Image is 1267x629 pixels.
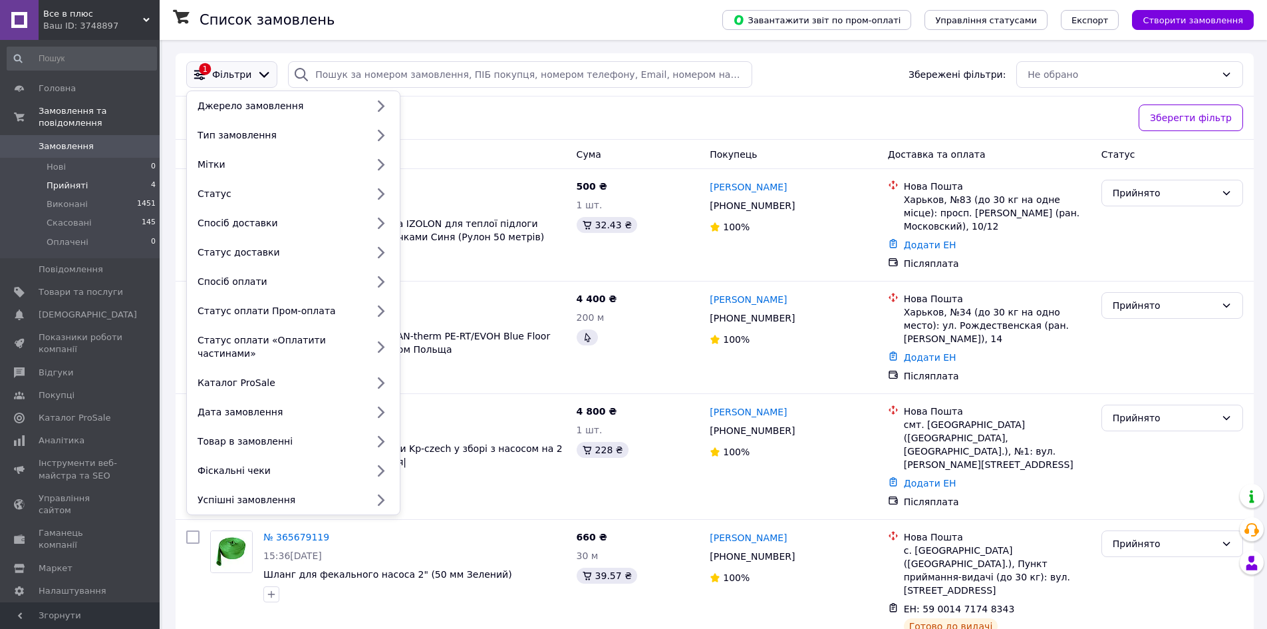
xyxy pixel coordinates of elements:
div: Харьков, №34 (до 30 кг на одно место): ул. Рождественская (ран. [PERSON_NAME]), 14 [904,306,1091,345]
div: Післяплата [904,369,1091,383]
span: 145 [142,217,156,229]
a: Створити замовлення [1119,14,1254,25]
span: Все в плюс [43,8,143,20]
div: Успішні замовлення [192,493,366,507]
span: 4 800 ₴ [577,406,617,417]
span: 0 [151,236,156,248]
a: [PERSON_NAME] [710,531,787,544]
div: 228 ₴ [577,442,629,458]
span: 1 шт. [577,200,603,210]
span: Зберегти фільтр [1150,110,1232,125]
span: Інструменти веб-майстра та SEO [39,457,123,481]
div: Нова Пошта [904,530,1091,544]
span: 100% [723,447,750,457]
a: Колектор для теплої підлоги Kp-czech у зборі з насосом на 2 контури |нижнє під'єднання| [263,443,563,467]
span: Управління сайтом [39,493,123,517]
div: с. [GEOGRAPHIC_DATA] ([GEOGRAPHIC_DATA].), Пункт приймання-видачі (до 30 кг): вул. [STREET_ADDRESS] [904,544,1091,597]
button: Завантажити звіт по пром-оплаті [722,10,911,30]
span: Покупці [39,389,74,401]
span: 30 м [577,550,599,561]
div: Спосіб оплати [192,275,366,288]
span: Фільтри [212,68,251,81]
div: Прийнято [1113,411,1216,425]
span: Повідомлення [39,264,103,276]
span: 100% [723,572,750,583]
div: [PHONE_NUMBER] [707,421,797,440]
div: Прийнято [1113,298,1216,313]
div: Прийнято [1113,536,1216,551]
span: Маркет [39,562,72,574]
a: [PERSON_NAME] [710,180,787,194]
span: 660 ₴ [577,532,607,542]
a: № 365679119 [263,532,329,542]
a: Шланг для фекального насоса 2" (50 мм Зелений) [263,569,512,580]
span: 1 шт. [577,425,603,435]
input: Пошук [7,47,157,71]
a: [PERSON_NAME] [710,293,787,306]
span: Покупець [710,149,757,160]
a: Фото товару [210,530,253,573]
span: Гаманець компанії [39,527,123,551]
a: [PERSON_NAME] [710,405,787,419]
div: Прийнято [1113,186,1216,200]
span: 4 [151,180,156,192]
span: Налаштування [39,585,106,597]
div: Післяплата [904,495,1091,509]
span: 4 400 ₴ [577,294,617,304]
span: Експорт [1071,15,1109,25]
span: Нові [47,161,66,173]
div: Статус [192,187,366,200]
div: Ваш ID: 3748897 [43,20,160,32]
h1: Список замовлень [200,12,335,28]
span: Товари та послуги [39,286,123,298]
div: Мітки [192,158,366,171]
span: 500 ₴ [577,181,607,192]
div: Нова Пошта [904,405,1091,418]
span: Відгуки [39,367,73,379]
span: Замовлення та повідомлення [39,105,160,129]
button: Зберегти фільтр [1139,105,1243,131]
span: ЕН: 59 0014 7174 8343 [904,604,1015,614]
div: Статус оплати «Оплатити частинами» [192,333,366,360]
div: смт. [GEOGRAPHIC_DATA] ([GEOGRAPHIC_DATA], [GEOGRAPHIC_DATA].), №1: вул. [PERSON_NAME][STREET_ADD... [904,418,1091,471]
span: Cума [577,149,601,160]
a: Труба для теплої підлоги KAN-therm PE-RT/EVOH Blue Floor 16x2.0mm з киснем барьером Польща [263,331,550,355]
div: Харьков, №83 (до 30 кг на одне місце): просп. [PERSON_NAME] (ран. Московский), 10/12 [904,193,1091,233]
div: Товар в замовленні [192,435,366,448]
div: Фіскальні чеки [192,464,366,477]
div: Дата замовлення [192,405,366,419]
div: Каталог ProSale [192,376,366,389]
a: Додати ЕН [904,240,956,250]
span: Виконані [47,198,88,210]
span: 15:36[DATE] [263,550,322,561]
div: 39.57 ₴ [577,568,637,584]
div: Спосіб доставки [192,216,366,230]
span: 200 м [577,312,605,323]
div: Не обрано [1028,67,1216,82]
span: 100% [723,222,750,232]
div: Статус оплати Пром-оплата [192,304,366,317]
span: Скасовані [47,217,92,229]
span: [DEMOGRAPHIC_DATA] [39,309,137,321]
span: Головна [39,83,76,95]
span: Аналітика [39,435,84,447]
span: Управління статусами [935,15,1037,25]
a: Додати ЕН [904,352,956,363]
div: [PHONE_NUMBER] [707,309,797,327]
button: Експорт [1061,10,1119,30]
div: Післяплата [904,257,1091,270]
button: Створити замовлення [1132,10,1254,30]
span: Оплачені [47,236,88,248]
input: Пошук за номером замовлення, ПІБ покупця, номером телефону, Email, номером накладної [288,61,752,88]
div: Статус доставки [192,246,366,259]
div: Нова Пошта [904,180,1091,193]
span: Завантажити звіт по пром-оплаті [733,14,901,26]
span: Статус [1101,149,1135,160]
span: 100% [723,334,750,345]
span: Замовлення [39,140,94,152]
div: [PHONE_NUMBER] [707,196,797,215]
a: Додати ЕН [904,478,956,489]
span: Доставка та оплата [888,149,986,160]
